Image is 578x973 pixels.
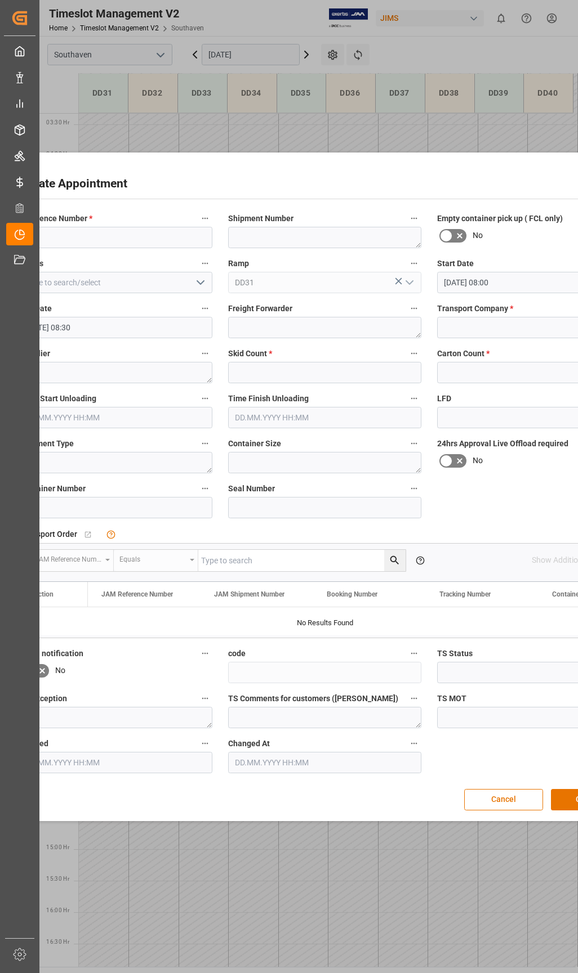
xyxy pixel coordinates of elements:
[228,348,272,360] span: Skid Count
[198,550,406,571] input: Type to search
[228,738,270,750] span: Changed At
[20,213,92,225] span: Reference Number
[437,348,490,360] span: Carton Count
[407,736,421,751] button: Changed At
[119,551,186,564] div: Equals
[20,483,86,495] span: Container Number
[407,391,421,406] button: Time Finish Unloading
[228,303,292,315] span: Freight Forwarder
[407,211,421,226] button: Shipment Number
[20,752,213,773] input: DD.MM.YYYY HH:MM
[437,648,473,660] span: TS Status
[228,483,275,495] span: Seal Number
[34,590,54,598] div: Action
[20,693,67,705] span: TS Exception
[198,646,212,661] button: email notification
[20,738,48,750] span: Created
[228,258,249,270] span: Ramp
[20,393,96,405] span: Time Start Unloading
[228,693,398,705] span: TS Comments for customers ([PERSON_NAME])
[198,211,212,226] button: Reference Number *
[214,590,284,598] span: JAM Shipment Number
[20,272,213,293] input: Type to search/select
[437,303,513,315] span: Transport Company
[20,528,77,540] span: Transport Order
[439,590,491,598] span: Tracking Number
[198,481,212,496] button: Container Number
[192,274,208,292] button: open menu
[20,348,50,360] span: Supplier
[407,256,421,271] button: Ramp
[20,303,52,315] span: End Date
[20,648,83,660] span: email notification
[198,301,212,316] button: End Date
[407,346,421,361] button: Skid Count *
[473,455,483,467] span: No
[407,481,421,496] button: Seal Number
[228,272,421,293] input: Type to search/select
[228,752,421,773] input: DD.MM.YYYY HH:MM
[20,258,43,270] span: Status
[228,407,421,428] input: DD.MM.YYYY HH:MM
[228,438,281,450] span: Container Size
[228,213,294,225] span: Shipment Number
[198,346,212,361] button: Supplier
[114,550,198,571] button: open menu
[20,317,213,338] input: DD.MM.YYYY HH:MM
[228,393,309,405] span: Time Finish Unloading
[437,393,451,405] span: LFD
[437,693,466,705] span: TS MOT
[55,665,65,676] span: No
[437,438,568,450] span: 24hrs Approval Live Offload required
[407,691,421,706] button: TS Comments for customers ([PERSON_NAME])
[198,256,212,271] button: Status
[29,550,114,571] button: open menu
[198,736,212,751] button: Created
[198,691,212,706] button: TS Exception
[473,230,483,241] span: No
[20,407,213,428] input: DD.MM.YYYY HH:MM
[437,258,474,270] span: Start Date
[327,590,377,598] span: Booking Number
[384,550,406,571] button: search button
[101,590,173,598] span: JAM Reference Number
[228,648,246,660] span: code
[407,436,421,451] button: Container Size
[464,789,543,810] button: Cancel
[407,301,421,316] button: Freight Forwarder
[437,213,563,225] span: Empty container pick up ( FCL only)
[20,175,127,193] h2: Create Appointment
[35,551,101,564] div: JAM Reference Number
[198,436,212,451] button: Shipment Type
[198,391,212,406] button: Time Start Unloading
[407,646,421,661] button: code
[401,274,417,292] button: open menu
[20,438,74,450] span: Shipment Type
